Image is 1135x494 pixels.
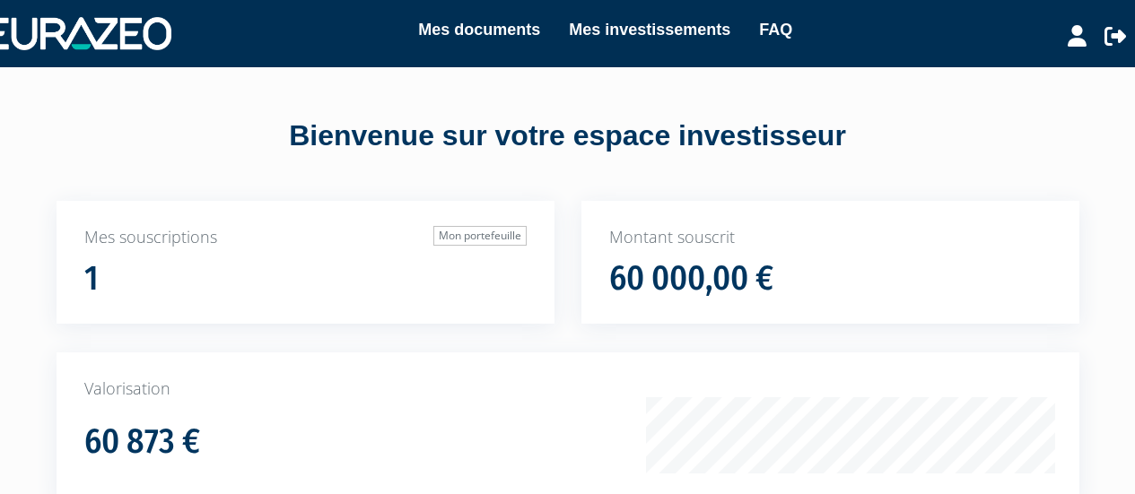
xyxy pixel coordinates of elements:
a: Mes documents [418,17,540,42]
h1: 1 [84,260,99,298]
h1: 60 873 € [84,423,200,461]
a: FAQ [759,17,792,42]
a: Mes investissements [569,17,730,42]
p: Montant souscrit [609,226,1052,249]
p: Valorisation [84,377,1052,401]
p: Mes souscriptions [84,226,527,249]
h1: 60 000,00 € [609,260,773,298]
div: Bienvenue sur votre espace investisseur [13,116,1122,157]
a: Mon portefeuille [433,226,527,246]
